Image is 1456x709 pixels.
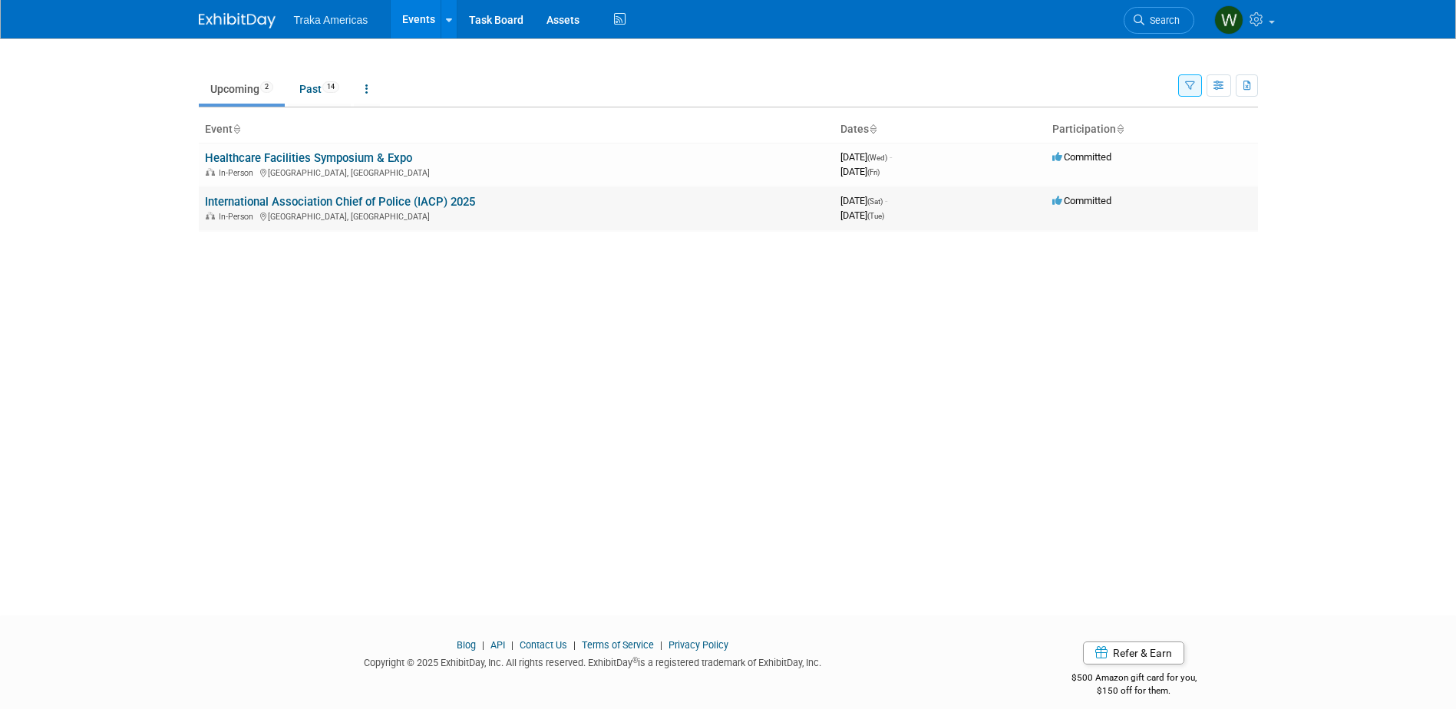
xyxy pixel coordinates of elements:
[206,212,215,219] img: In-Person Event
[1214,5,1243,35] img: William Knowles
[507,639,517,651] span: |
[1124,7,1194,34] a: Search
[1052,151,1111,163] span: Committed
[199,117,834,143] th: Event
[656,639,666,651] span: |
[867,197,883,206] span: (Sat)
[233,123,240,135] a: Sort by Event Name
[219,212,258,222] span: In-Person
[885,195,887,206] span: -
[206,168,215,176] img: In-Person Event
[840,195,887,206] span: [DATE]
[288,74,351,104] a: Past14
[867,168,880,176] span: (Fri)
[205,151,412,165] a: Healthcare Facilities Symposium & Expo
[322,81,339,93] span: 14
[205,195,475,209] a: International Association Chief of Police (IACP) 2025
[1010,661,1258,697] div: $500 Amazon gift card for you,
[490,639,505,651] a: API
[1116,123,1124,135] a: Sort by Participation Type
[840,166,880,177] span: [DATE]
[834,117,1046,143] th: Dates
[1083,641,1184,664] a: Refer & Earn
[867,153,887,162] span: (Wed)
[294,14,368,26] span: Traka Americas
[199,13,276,28] img: ExhibitDay
[890,151,892,163] span: -
[867,212,884,220] span: (Tue)
[1144,15,1180,26] span: Search
[199,652,988,670] div: Copyright © 2025 ExhibitDay, Inc. All rights reserved. ExhibitDay is a registered trademark of Ex...
[1046,117,1258,143] th: Participation
[632,656,638,664] sup: ®
[869,123,877,135] a: Sort by Start Date
[219,168,258,178] span: In-Person
[582,639,654,651] a: Terms of Service
[478,639,488,651] span: |
[1010,684,1258,697] div: $150 off for them.
[1052,195,1111,206] span: Committed
[520,639,567,651] a: Contact Us
[205,209,828,222] div: [GEOGRAPHIC_DATA], [GEOGRAPHIC_DATA]
[840,151,892,163] span: [DATE]
[570,639,579,651] span: |
[457,639,476,651] a: Blog
[205,166,828,178] div: [GEOGRAPHIC_DATA], [GEOGRAPHIC_DATA]
[840,209,884,221] span: [DATE]
[260,81,273,93] span: 2
[199,74,285,104] a: Upcoming2
[669,639,728,651] a: Privacy Policy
